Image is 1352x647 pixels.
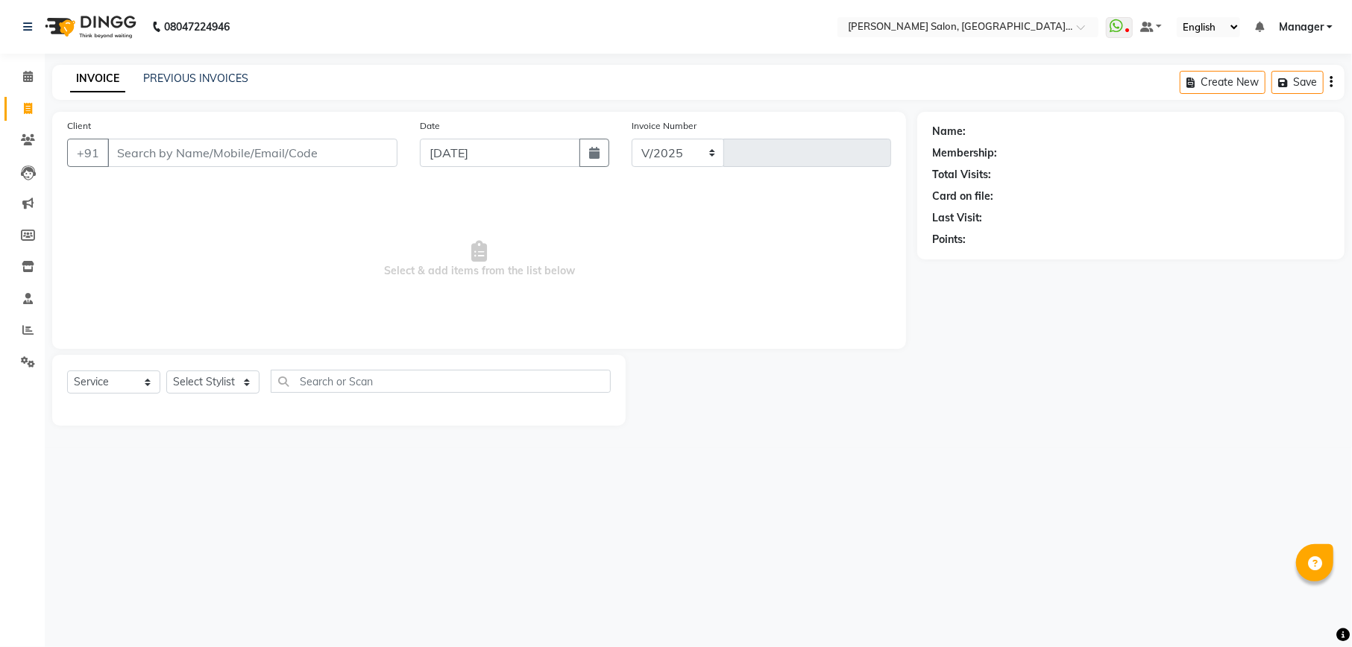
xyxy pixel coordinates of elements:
input: Search or Scan [271,370,611,393]
input: Search by Name/Mobile/Email/Code [107,139,397,167]
div: Points: [932,232,966,247]
div: Last Visit: [932,210,982,226]
span: Select & add items from the list below [67,185,891,334]
a: PREVIOUS INVOICES [143,72,248,85]
button: Create New [1180,71,1265,94]
span: Manager [1279,19,1324,35]
label: Client [67,119,91,133]
div: Total Visits: [932,167,991,183]
button: Save [1271,71,1324,94]
a: INVOICE [70,66,125,92]
b: 08047224946 [164,6,230,48]
div: Name: [932,124,966,139]
button: +91 [67,139,109,167]
img: logo [38,6,140,48]
div: Membership: [932,145,997,161]
label: Date [420,119,440,133]
label: Invoice Number [632,119,697,133]
div: Card on file: [932,189,993,204]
